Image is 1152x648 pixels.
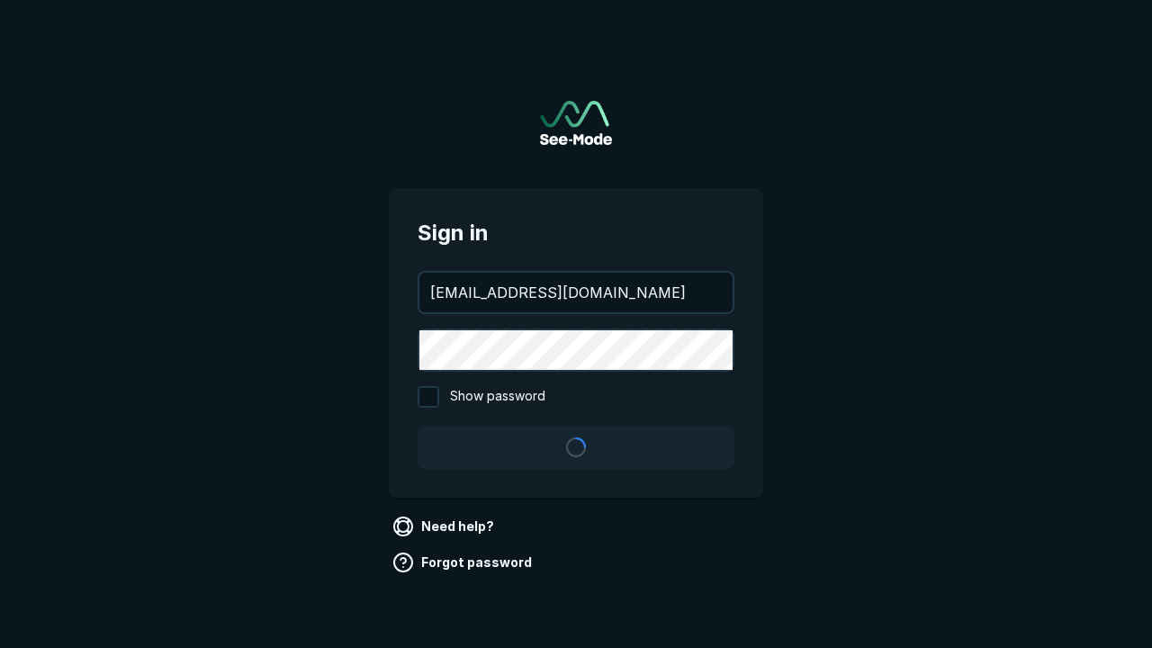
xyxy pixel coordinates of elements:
span: Sign in [418,217,734,249]
input: your@email.com [419,273,733,312]
img: See-Mode Logo [540,101,612,145]
a: Go to sign in [540,101,612,145]
a: Forgot password [389,548,539,577]
span: Show password [450,386,545,408]
a: Need help? [389,512,501,541]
